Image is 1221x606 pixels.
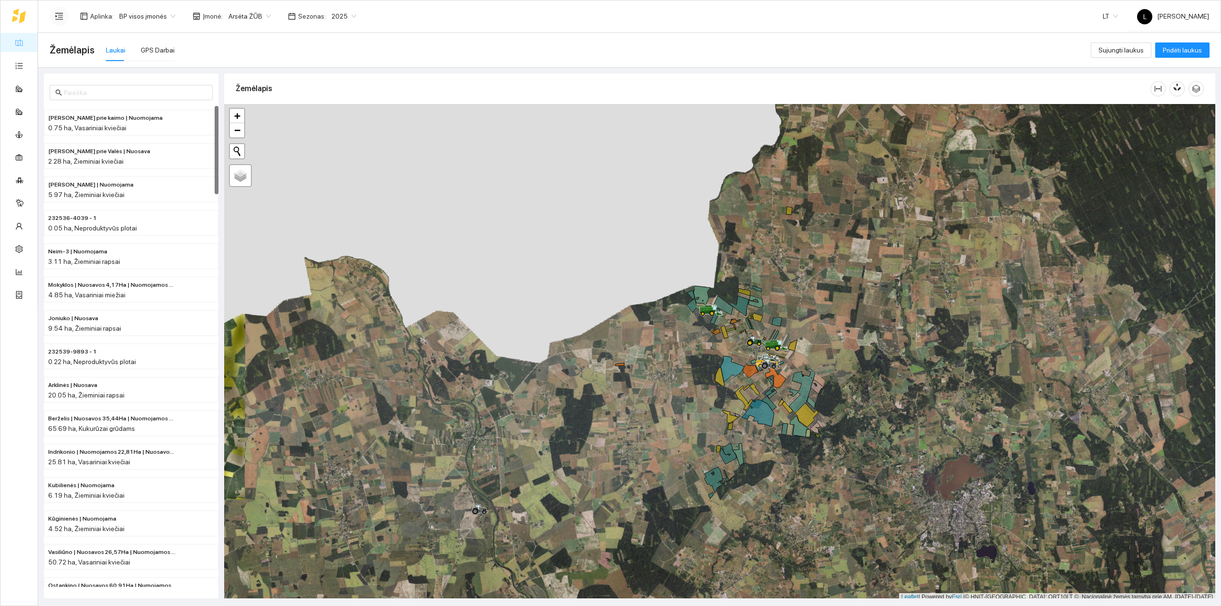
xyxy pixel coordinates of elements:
[48,381,97,390] span: Arklinės | Nuosava
[50,42,94,58] span: Žemėlapis
[1155,42,1210,58] button: Pridėti laukus
[55,12,63,21] span: menu-unfold
[48,258,120,265] span: 3.11 ha, Žieminiai rapsai
[288,12,296,20] span: calendar
[228,9,271,23] span: Arsėta ŽŪB
[899,593,1215,601] div: | Powered by © HNIT-[GEOGRAPHIC_DATA]; ORT10LT ©, Nacionalinė žemės tarnyba prie AM, [DATE]-[DATE]
[1163,45,1202,55] span: Pridėti laukus
[230,165,251,186] a: Layers
[1137,12,1209,20] span: [PERSON_NAME]
[48,147,150,156] span: Rolando prie Valės | Nuosava
[230,123,244,137] a: Zoom out
[48,414,176,423] span: Berželis | Nuosavos 35,44Ha | Nuomojamos 30,25Ha
[48,224,137,232] span: 0.05 ha, Neproduktyvūs plotai
[1091,46,1151,54] a: Sujungti laukus
[48,491,124,499] span: 6.19 ha, Žieminiai kviečiai
[901,594,919,600] a: Leaflet
[119,9,176,23] span: BP visos įmonės
[48,314,98,323] span: Joniuko | Nuosava
[48,114,163,123] span: Rolando prie kaimo | Nuomojama
[963,594,965,600] span: |
[64,87,207,98] input: Paieška
[1103,9,1118,23] span: LT
[90,11,114,21] span: Aplinka :
[193,12,200,20] span: shop
[50,7,69,26] button: menu-unfold
[106,45,125,55] div: Laukai
[80,12,88,20] span: layout
[48,514,116,523] span: Kūginienės | Nuomojama
[48,391,124,399] span: 20.05 ha, Žieminiai rapsai
[1155,46,1210,54] a: Pridėti laukus
[230,109,244,123] a: Zoom in
[48,191,124,199] span: 5.97 ha, Žieminiai kviečiai
[48,481,114,490] span: Kubilienės | Nuomojama
[48,458,130,466] span: 25.81 ha, Vasariniai kviečiai
[48,214,97,223] span: 232536-4039 - 1
[203,11,223,21] span: Įmonė :
[331,9,356,23] span: 2025
[48,180,134,189] span: Ginaičių Valiaus | Nuomojama
[48,324,121,332] span: 9.54 ha, Žieminiai rapsai
[48,291,125,299] span: 4.85 ha, Vasariniai miežiai
[48,247,107,256] span: Neim-3 | Nuomojama
[48,548,176,557] span: Vasiliūno | Nuosavos 26,57Ha | Nuomojamos 24,15Ha
[141,45,175,55] div: GPS Darbai
[1143,9,1147,24] span: L
[236,75,1150,102] div: Žemėlapis
[234,124,240,136] span: −
[55,89,62,96] span: search
[230,144,244,158] button: Initiate a new search
[1098,45,1144,55] span: Sujungti laukus
[48,448,176,457] span: Indrikonio | Nuomojamos 22,81Ha | Nuosavos 3,00 Ha
[48,157,124,165] span: 2.28 ha, Žieminiai kviečiai
[48,124,126,132] span: 0.75 ha, Vasariniai kviečiai
[48,347,97,356] span: 232539-9893 - 1
[48,281,176,290] span: Mokyklos | Nuosavos 4,17Ha | Nuomojamos 0,68Ha
[1151,85,1165,93] span: column-width
[48,558,130,566] span: 50.72 ha, Vasariniai kviečiai
[234,110,240,122] span: +
[48,425,135,432] span: 65.69 ha, Kukurūzai grūdams
[298,11,326,21] span: Sezonas :
[952,594,962,600] a: Esri
[1150,81,1166,96] button: column-width
[48,581,176,590] span: Ostankino | Nuosavos 60,91Ha | Numojamos 44,38Ha
[1091,42,1151,58] button: Sujungti laukus
[48,358,136,366] span: 0.22 ha, Neproduktyvūs plotai
[48,525,124,533] span: 4.52 ha, Žieminiai kviečiai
